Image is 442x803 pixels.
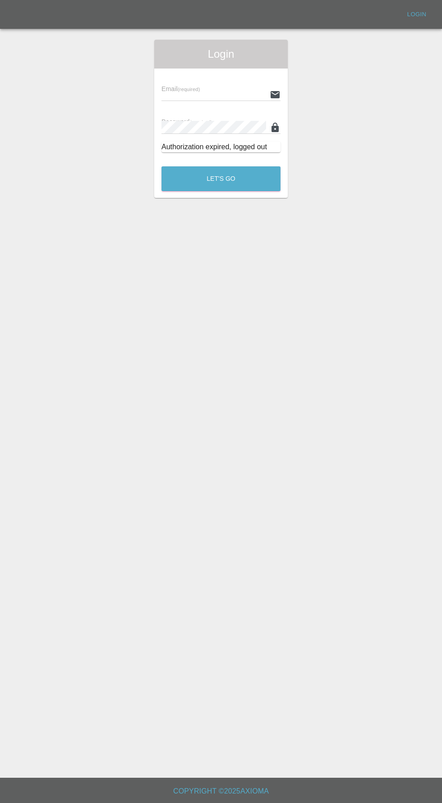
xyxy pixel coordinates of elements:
button: Let's Go [161,166,281,191]
h6: Copyright © 2025 Axioma [7,785,435,798]
small: (required) [178,87,200,92]
small: (required) [190,119,212,125]
span: Login [161,47,281,61]
span: Password [161,118,212,125]
a: Login [402,8,431,22]
span: Email [161,85,200,92]
div: Authorization expired, logged out [161,142,281,152]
